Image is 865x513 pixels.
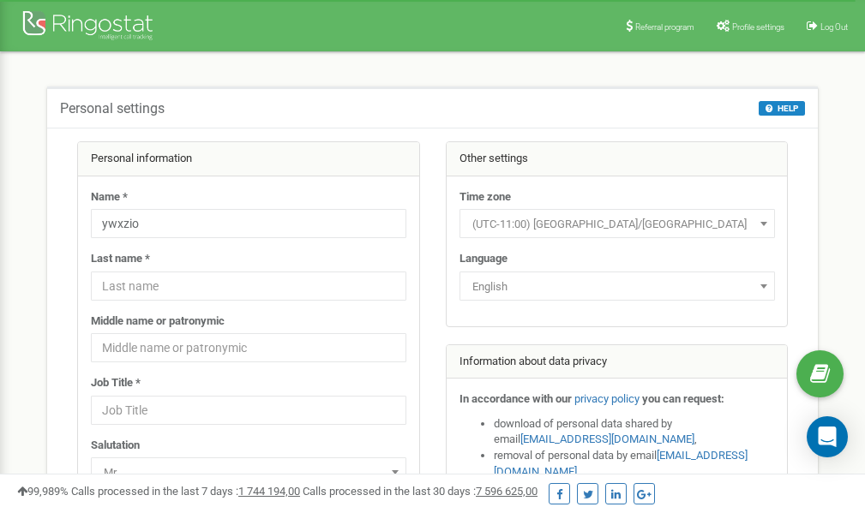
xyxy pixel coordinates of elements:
div: Personal information [78,142,419,176]
input: Middle name or patronymic [91,333,406,362]
span: English [460,271,775,301]
div: Open Intercom Messenger [807,416,848,457]
label: Name * [91,189,128,206]
span: Mr. [97,461,400,485]
label: Time zone [460,189,511,206]
li: download of personal data shared by email , [494,416,775,448]
u: 7 596 625,00 [476,485,538,498]
label: Job Title * [91,375,141,391]
span: Calls processed in the last 7 days : [71,485,300,498]
input: Name [91,209,406,238]
h5: Personal settings [60,101,165,116]
a: [EMAIL_ADDRESS][DOMAIN_NAME] [520,432,694,445]
input: Last name [91,271,406,301]
span: Mr. [91,457,406,486]
input: Job Title [91,396,406,425]
div: Information about data privacy [447,345,788,379]
a: privacy policy [574,392,640,405]
u: 1 744 194,00 [238,485,300,498]
span: Referral program [635,22,694,32]
li: removal of personal data by email , [494,448,775,480]
span: English [466,275,769,299]
button: HELP [759,101,805,116]
label: Last name * [91,251,150,267]
span: 99,989% [17,485,69,498]
label: Salutation [91,438,140,454]
span: (UTC-11:00) Pacific/Midway [466,212,769,236]
span: Profile settings [732,22,784,32]
strong: you can request: [642,392,724,405]
span: Calls processed in the last 30 days : [303,485,538,498]
label: Language [460,251,508,267]
span: Log Out [820,22,848,32]
strong: In accordance with our [460,392,572,405]
label: Middle name or patronymic [91,313,225,330]
div: Other settings [447,142,788,176]
span: (UTC-11:00) Pacific/Midway [460,209,775,238]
